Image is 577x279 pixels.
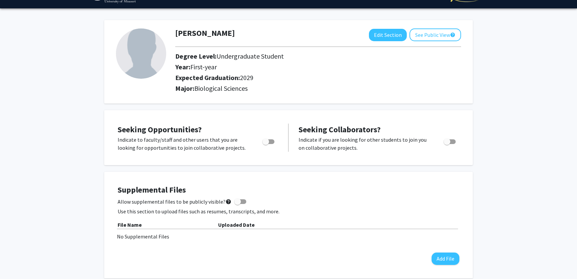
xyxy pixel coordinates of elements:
mat-icon: help [450,31,455,39]
p: Indicate to faculty/staff and other users that you are looking for opportunities to join collabor... [118,136,250,152]
button: Edit Section [369,29,407,41]
span: Biological Sciences [194,84,248,92]
div: Toggle [441,136,459,146]
div: No Supplemental Files [117,232,460,240]
h4: Supplemental Files [118,185,459,195]
span: Undergraduate Student [216,52,284,60]
mat-icon: help [226,198,232,206]
h1: [PERSON_NAME] [175,28,235,38]
h2: Degree Level: [175,52,424,60]
iframe: Chat [5,249,28,274]
b: Uploaded Date [218,221,255,228]
div: Toggle [260,136,278,146]
span: Allow supplemental files to be publicly visible? [118,198,232,206]
span: Seeking Collaborators? [299,124,381,135]
h2: Expected Graduation: [175,74,424,82]
h2: Major: [175,84,461,92]
b: File Name [118,221,142,228]
button: Add File [432,253,459,265]
img: Profile Picture [116,28,166,79]
button: See Public View [409,28,461,41]
p: Indicate if you are looking for other students to join you on collaborative projects. [299,136,431,152]
span: First-year [190,63,217,71]
h2: Year: [175,63,424,71]
p: Use this section to upload files such as resumes, transcripts, and more. [118,207,459,215]
span: 2029 [240,73,253,82]
span: Seeking Opportunities? [118,124,202,135]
